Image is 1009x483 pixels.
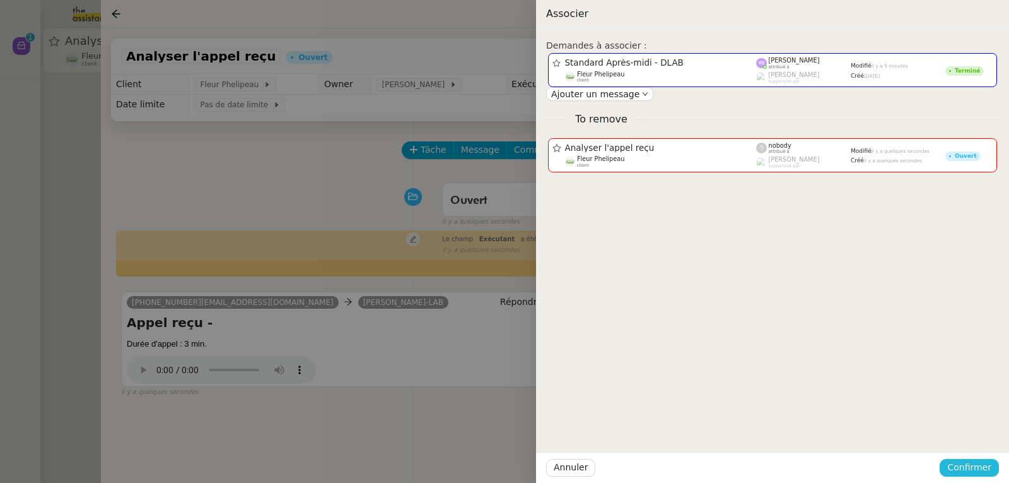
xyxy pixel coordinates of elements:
img: 7f9b6497-4ade-4d5b-ae17-2cbe23708554 [565,157,576,167]
span: [PERSON_NAME] [769,71,820,78]
app-user-label: attribué à [756,142,851,155]
span: Standard Après-midi - DLAB [565,59,757,68]
button: Ajouter un message [546,87,653,101]
div: Terminé [955,68,980,74]
span: Confirmer [947,460,991,475]
span: Modifié [851,63,872,69]
app-user-label: suppervisé par [756,156,851,169]
span: Annuler [554,460,588,475]
app-user-label: attribué à [756,57,851,69]
span: Analyser l'appel reçu [565,144,757,153]
span: [PERSON_NAME] [769,156,820,163]
span: attribué à [769,64,790,69]
img: 7f9b6497-4ade-4d5b-ae17-2cbe23708554 [565,71,576,82]
div: Demandes à associer : [546,39,999,53]
img: svg [756,58,767,69]
span: il y a quelques secondes [864,158,922,164]
span: Fleur Phelipeau [577,71,624,78]
span: attribué à [769,149,790,154]
span: suppervisé par [769,79,800,84]
span: Fleur Phelipeau [577,155,624,162]
span: suppervisé par [769,164,800,169]
span: Créé [851,73,864,79]
app-user-detailed-label: client [565,71,757,83]
span: client [577,163,589,168]
img: users%2FyQfMwtYgTqhRP2YHWHmG2s2LYaD3%2Favatar%2Fprofile-pic.png [756,72,767,83]
span: Modifié [851,148,872,154]
img: users%2FyQfMwtYgTqhRP2YHWHmG2s2LYaD3%2Favatar%2Fprofile-pic.png [756,157,767,168]
span: il y a quelques secondes [872,148,930,154]
span: Ajouter un message [551,88,639,100]
span: Associer [546,8,588,20]
app-user-detailed-label: client [565,155,757,168]
app-user-label: suppervisé par [756,71,851,84]
div: Ouvert [955,153,977,159]
span: [PERSON_NAME] [769,57,820,64]
span: nobody [769,142,791,149]
button: Annuler [546,459,595,477]
span: Créé [851,157,864,164]
button: Confirmer [940,459,999,477]
span: [DATE] [864,73,880,79]
span: To remove [565,111,638,128]
span: client [577,78,589,83]
span: il y a 9 minutes [872,63,908,69]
